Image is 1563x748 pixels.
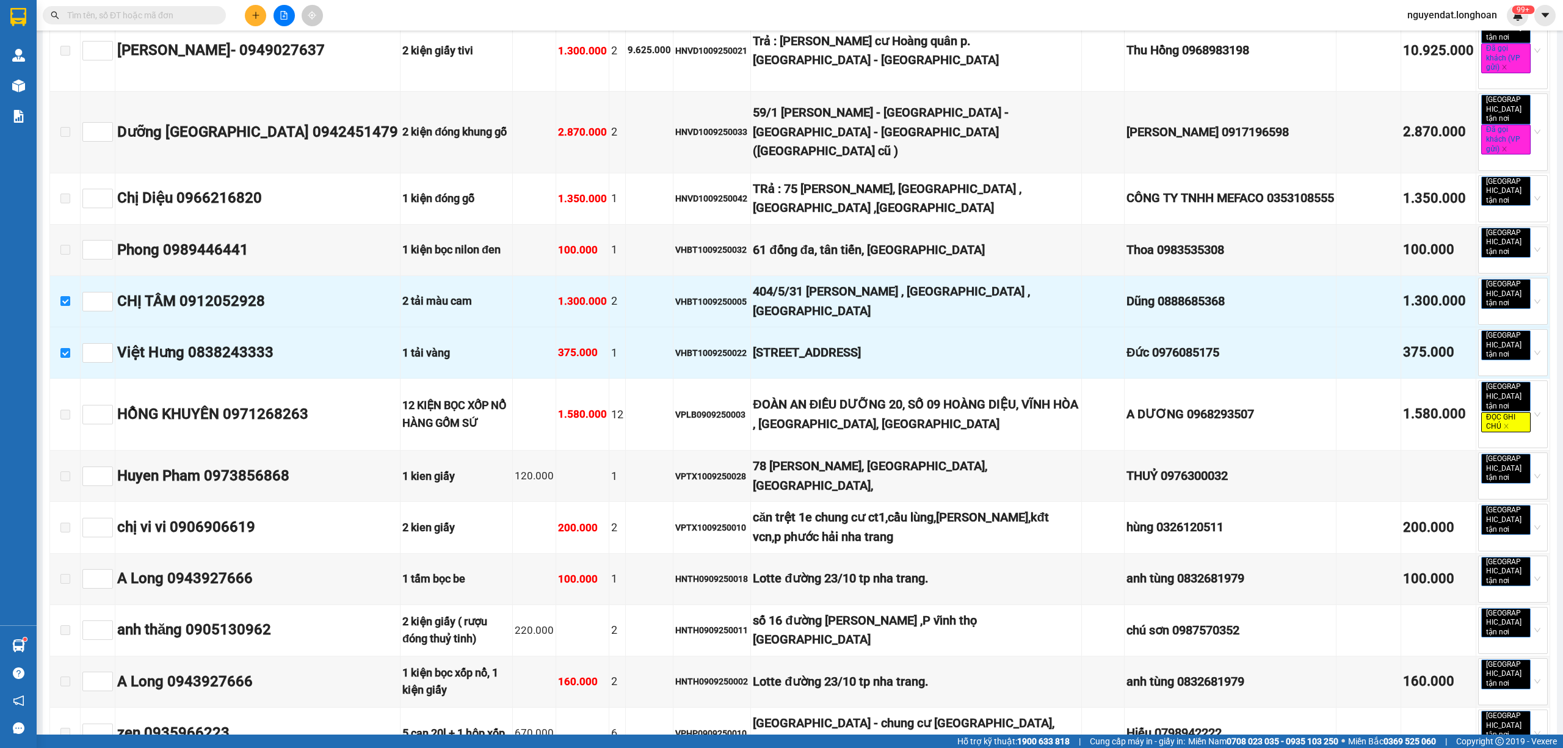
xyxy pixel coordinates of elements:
div: THUỶ 0976300032 [1126,467,1334,485]
div: Lotte đường 23/10 tp nha trang. [753,672,1079,691]
div: HỒNG KHUYÊN 0971268263 [117,403,398,426]
div: 2 [611,622,623,639]
div: anh tùng 0832681979 [1126,569,1334,588]
div: 375.000 [1403,342,1474,363]
strong: 1900 633 818 [1017,736,1070,746]
span: caret-down [1540,10,1551,21]
td: VPLB0909250003 [673,379,751,451]
div: VPTX1009250010 [675,521,749,534]
button: caret-down [1534,5,1556,26]
div: 100.000 [558,242,607,258]
span: close [1511,197,1517,203]
div: Chị Diệu 0966216820 [117,187,398,210]
span: close [1501,64,1507,70]
span: ĐỌC GHI CHÚ [1481,412,1531,432]
div: HNVD1009250042 [675,192,749,205]
div: 78 [PERSON_NAME], [GEOGRAPHIC_DATA], [GEOGRAPHIC_DATA], [753,457,1079,495]
div: VHBT1009250032 [675,243,749,256]
span: close [1511,475,1517,481]
div: 200.000 [558,520,607,536]
div: 1 [611,344,623,361]
div: 1.350.000 [1403,188,1474,209]
div: 2.870.000 [1403,122,1474,143]
div: 2 kiện đóng khung gỗ [402,123,510,140]
input: Tìm tên, số ĐT hoặc mã đơn [67,9,211,22]
span: file-add [280,11,288,20]
div: 100.000 [1403,239,1474,261]
div: hùng 0326120511 [1126,518,1334,537]
div: 120.000 [515,468,554,484]
span: ⚪️ [1341,739,1345,744]
div: 2 kiện giấy tivi [402,42,510,59]
span: [GEOGRAPHIC_DATA] tận nơi [1481,95,1531,125]
span: [GEOGRAPHIC_DATA] tận nơi [1481,279,1531,309]
span: close [1511,300,1517,306]
div: 5 can 20l + 1 hộp xốp [402,725,510,742]
div: anh tùng 0832681979 [1126,672,1334,691]
div: 1 kiện đóng gỗ [402,190,510,207]
sup: 281 [1512,5,1534,14]
td: VHBT1009250005 [673,276,751,327]
img: warehouse-icon [12,639,25,652]
div: 1.350.000 [558,191,607,207]
strong: 0708 023 035 - 0935 103 250 [1227,736,1338,746]
div: VHBT1009250005 [675,295,749,308]
div: VPLB0909250003 [675,408,749,421]
div: zen 0935966223 [117,722,398,745]
div: 670.000 [515,725,554,741]
div: căn trệt 1e chung cư ct1,cầu lùng,[PERSON_NAME],kđt vcn,p phước hải nha trang [753,508,1079,546]
div: Lotte đường 23/10 tp nha trang. [753,569,1079,588]
span: Miền Bắc [1348,735,1436,748]
span: aim [308,11,316,20]
td: VHBT1009250032 [673,225,751,276]
div: 1.300.000 [1403,291,1474,312]
div: HNTH0909250011 [675,623,749,637]
span: close [1511,403,1517,409]
td: HNTH0909250002 [673,656,751,708]
div: 100.000 [558,571,607,587]
div: 1.580.000 [558,406,607,423]
td: VPTX1009250010 [673,502,751,553]
button: file-add [274,5,295,26]
div: 160.000 [558,674,607,690]
span: close [1511,249,1517,255]
div: Huyen Pham 0973856868 [117,465,398,488]
div: 1 kiện bọc xốp nổ, 1 kiện giấy [402,664,510,699]
div: Trả : [PERSON_NAME] cư Hoàng quân p. [GEOGRAPHIC_DATA] - [GEOGRAPHIC_DATA] [753,32,1079,70]
div: 1 [611,190,623,207]
div: 59/1 [PERSON_NAME] - [GEOGRAPHIC_DATA] - [GEOGRAPHIC_DATA] - [GEOGRAPHIC_DATA] ([GEOGRAPHIC_DATA]... [753,103,1079,161]
div: 2.870.000 [558,124,607,140]
span: question-circle [13,667,24,679]
span: close [1511,680,1517,686]
span: close [1501,146,1507,152]
div: 2 [611,123,623,140]
div: 1 kien giấy [402,468,510,485]
div: 1 [611,570,623,587]
div: CÔNG TY TNHH MEFACO 0353108555 [1126,189,1334,208]
span: close [1511,732,1517,738]
span: close [1503,423,1509,429]
div: A Long 0943927666 [117,567,398,590]
td: VPTX1009250028 [673,451,751,502]
div: Việt Hưng 0838243333 [117,341,398,365]
span: plus [252,11,260,20]
div: chú sơn 0987570352 [1126,621,1334,640]
span: close [1511,629,1517,635]
div: 12 [611,406,623,423]
td: HNTH0909250018 [673,554,751,605]
div: 375.000 [558,344,607,361]
div: Đức 0976085175 [1126,343,1334,362]
span: close [1511,34,1517,40]
div: 2 tải màu cam [402,292,510,310]
td: HNVD1009250033 [673,92,751,173]
span: close [1511,116,1517,122]
img: warehouse-icon [12,79,25,92]
img: solution-icon [12,110,25,123]
span: Đã gọi khách (VP gửi) [1481,43,1531,73]
span: close [1511,526,1517,532]
div: 1 tấm bọc be [402,570,510,587]
div: A Long 0943927666 [117,670,398,694]
div: Hiếu 0798942222 [1126,724,1334,743]
span: Đã gọi khách (VP gửi) [1481,125,1531,154]
span: [GEOGRAPHIC_DATA] tận nơi [1481,330,1531,360]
